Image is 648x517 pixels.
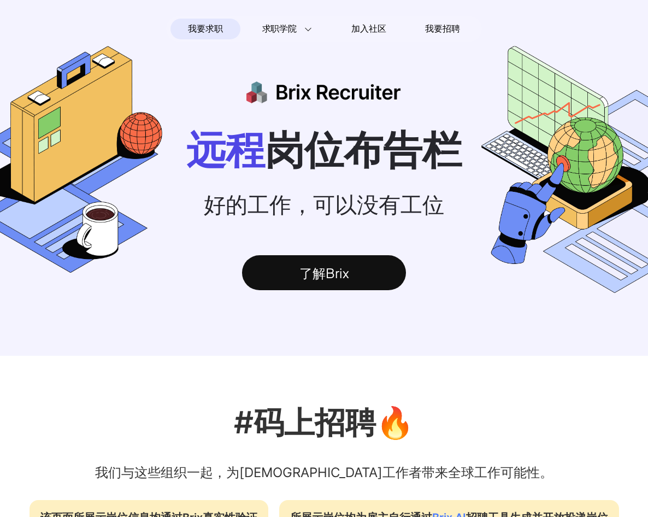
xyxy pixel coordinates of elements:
span: 我要招聘 [425,22,460,36]
span: 加入社区 [351,20,386,38]
span: 远程 [186,126,265,173]
span: 求职学院 [262,22,297,36]
span: 我要求职 [188,20,222,38]
div: 了解Brix [242,255,406,290]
